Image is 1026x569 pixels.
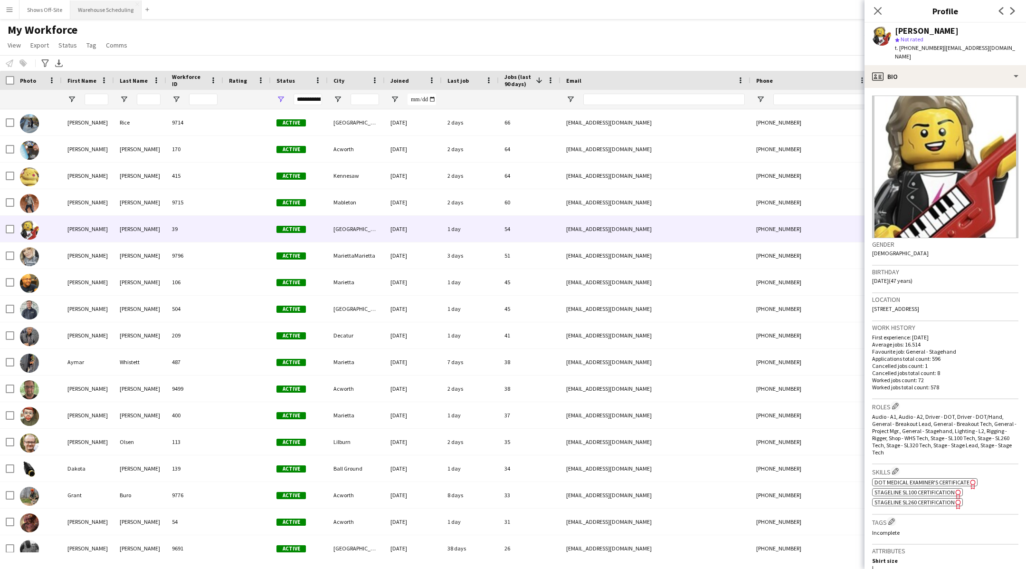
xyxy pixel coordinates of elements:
[20,407,39,426] img: Ricky Purvis
[276,359,306,366] span: Active
[874,489,955,496] span: Stageline SL100 Certification
[276,226,306,233] span: Active
[504,73,532,87] span: Jobs (last 90 days)
[20,327,39,346] img: Jacquie O Rodrigeuz-Silvia
[385,535,442,561] div: [DATE]
[86,41,96,49] span: Tag
[499,216,560,242] div: 54
[560,109,750,135] div: [EMAIL_ADDRESS][DOMAIN_NAME]
[166,455,223,482] div: 139
[276,386,306,393] span: Active
[442,109,499,135] div: 2 days
[560,136,750,162] div: [EMAIL_ADDRESS][DOMAIN_NAME]
[872,401,1018,411] h3: Roles
[62,216,114,242] div: [PERSON_NAME]
[442,509,499,535] div: 1 day
[566,77,581,84] span: Email
[58,41,77,49] span: Status
[114,136,166,162] div: [PERSON_NAME]
[442,455,499,482] div: 1 day
[499,296,560,322] div: 45
[328,269,385,295] div: Marietta
[385,349,442,375] div: [DATE]
[20,460,39,479] img: Dakota Crowder
[106,41,127,49] span: Comms
[328,136,385,162] div: Acworth
[328,189,385,215] div: Mableton
[55,39,81,51] a: Status
[872,295,1018,304] h3: Location
[756,95,765,104] button: Open Filter Menu
[328,322,385,348] div: Decatur
[333,95,342,104] button: Open Filter Menu
[750,322,872,348] div: [PHONE_NUMBER]
[872,240,1018,249] h3: Gender
[864,5,1026,17] h3: Profile
[30,41,49,49] span: Export
[276,492,306,499] span: Active
[20,540,39,559] img: Byron Riley
[276,439,306,446] span: Active
[750,242,872,269] div: [PHONE_NUMBER]
[385,376,442,402] div: [DATE]
[276,119,306,126] span: Active
[499,429,560,455] div: 35
[166,482,223,508] div: 9776
[442,429,499,455] div: 2 days
[19,0,70,19] button: Shows Off-Site
[385,109,442,135] div: [DATE]
[442,216,499,242] div: 1 day
[872,250,929,257] span: [DEMOGRAPHIC_DATA]
[166,376,223,402] div: 9499
[560,189,750,215] div: [EMAIL_ADDRESS][DOMAIN_NAME]
[750,509,872,535] div: [PHONE_NUMBER]
[276,279,306,286] span: Active
[385,189,442,215] div: [DATE]
[328,216,385,242] div: [GEOGRAPHIC_DATA]
[560,349,750,375] div: [EMAIL_ADDRESS][DOMAIN_NAME]
[62,509,114,535] div: [PERSON_NAME]
[189,94,218,105] input: Workforce ID Filter Input
[499,455,560,482] div: 34
[328,296,385,322] div: [GEOGRAPHIC_DATA]
[499,269,560,295] div: 45
[114,269,166,295] div: [PERSON_NAME]
[62,535,114,561] div: [PERSON_NAME]
[328,535,385,561] div: [GEOGRAPHIC_DATA]
[62,163,114,189] div: [PERSON_NAME]
[385,216,442,242] div: [DATE]
[20,247,39,266] img: Erika Haggerty
[166,296,223,322] div: 504
[872,305,919,312] span: [STREET_ADDRESS]
[114,242,166,269] div: [PERSON_NAME]
[276,173,306,180] span: Active
[499,242,560,269] div: 51
[276,95,285,104] button: Open Filter Menu
[276,332,306,339] span: Active
[560,482,750,508] div: [EMAIL_ADDRESS][DOMAIN_NAME]
[328,482,385,508] div: Acworth
[750,216,872,242] div: [PHONE_NUMBER]
[62,296,114,322] div: [PERSON_NAME]
[328,455,385,482] div: Ball Ground
[872,277,912,284] span: [DATE] (47 years)
[560,296,750,322] div: [EMAIL_ADDRESS][DOMAIN_NAME]
[385,269,442,295] div: [DATE]
[20,221,39,240] img: Matt LeBlanc
[442,349,499,375] div: 7 days
[20,354,39,373] img: Aymar Whistett
[872,323,1018,332] h3: Work history
[499,189,560,215] div: 60
[750,349,872,375] div: [PHONE_NUMBER]
[62,109,114,135] div: [PERSON_NAME]
[895,44,944,51] span: t. [PHONE_NUMBER]
[872,341,1018,348] p: Average jobs: 16.514
[390,77,409,84] span: Joined
[385,163,442,189] div: [DATE]
[114,535,166,561] div: [PERSON_NAME]
[120,77,148,84] span: Last Name
[20,513,39,532] img: Dawson Sturino
[20,300,39,319] img: Jake Wright
[442,322,499,348] div: 1 day
[583,94,745,105] input: Email Filter Input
